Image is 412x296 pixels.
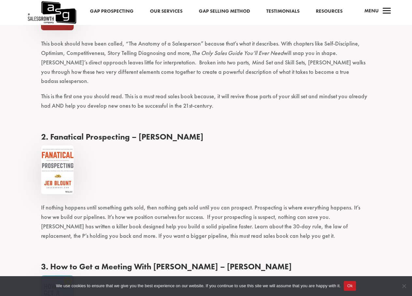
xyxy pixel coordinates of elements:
[41,262,371,276] h4: 3. How to Get a Meeting With [PERSON_NAME] – [PERSON_NAME]
[56,283,341,289] span: We use cookies to ensure that we give you the best experience on our website. If you continue to ...
[192,49,284,57] em: The Only Sales Guide You’ll Ever Need
[150,7,183,16] a: Our Services
[90,7,134,16] a: Gap Prospecting
[41,92,371,116] p: This is the first one you should read. This is a must read sales book because, it will revive tho...
[266,7,300,16] a: Testimonials
[41,145,74,194] img: fanatical
[41,132,371,146] h4: 2. Fanatical Prospecting – [PERSON_NAME]
[41,39,371,92] p: This book should have been called, “The Anatomy of a Salesperson” because that’s what it describe...
[344,281,356,291] button: Ok
[364,7,379,14] span: Menu
[316,7,343,16] a: Resources
[380,5,393,18] span: a
[199,7,250,16] a: Gap Selling Method
[41,203,371,246] p: If nothing happens until something gets sold, then nothing gets sold until you can prospect. Pros...
[401,283,407,289] span: No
